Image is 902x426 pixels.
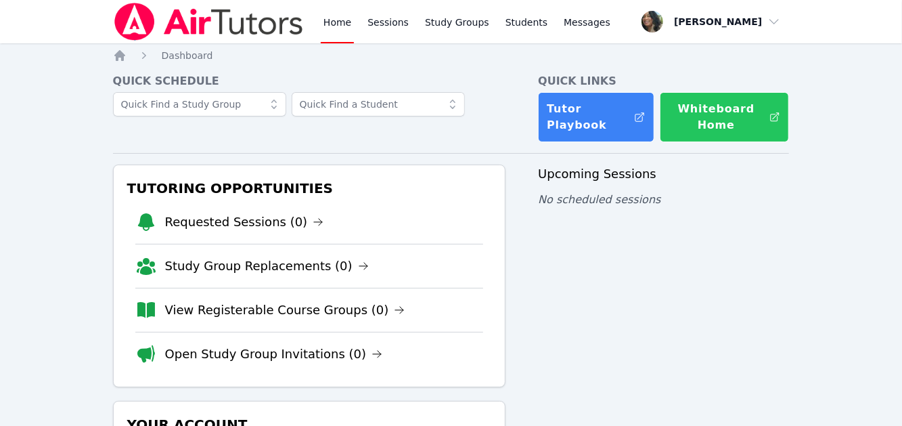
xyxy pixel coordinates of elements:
h4: Quick Schedule [113,73,506,89]
input: Quick Find a Study Group [113,92,286,116]
nav: Breadcrumb [113,49,790,62]
img: Air Tutors [113,3,305,41]
a: Requested Sessions (0) [165,213,324,232]
span: No scheduled sessions [538,193,660,206]
a: Dashboard [162,49,213,62]
h3: Tutoring Opportunities [125,176,495,200]
button: Whiteboard Home [660,92,790,142]
a: View Registerable Course Groups (0) [165,301,405,320]
h4: Quick Links [538,73,789,89]
a: Study Group Replacements (0) [165,257,369,276]
input: Quick Find a Student [292,92,465,116]
a: Tutor Playbook [538,92,654,142]
a: Open Study Group Invitations (0) [165,345,383,364]
span: Messages [564,16,610,29]
span: Dashboard [162,50,213,61]
h3: Upcoming Sessions [538,165,789,184]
